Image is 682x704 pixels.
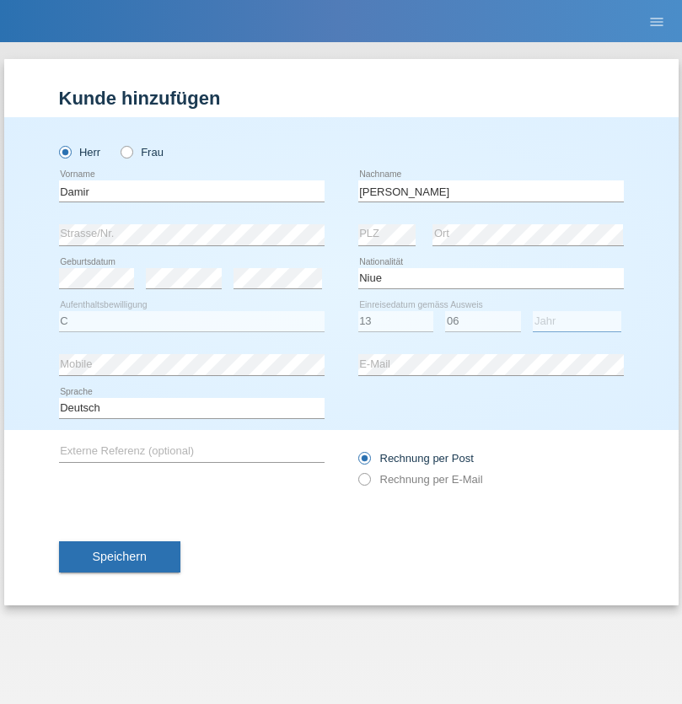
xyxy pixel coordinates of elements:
input: Herr [59,146,70,157]
button: Speichern [59,541,180,573]
label: Herr [59,146,101,159]
span: Speichern [93,550,147,563]
input: Frau [121,146,132,157]
label: Rechnung per Post [358,452,474,465]
a: menu [640,16,674,26]
h1: Kunde hinzufügen [59,88,624,109]
input: Rechnung per E-Mail [358,473,369,494]
i: menu [648,13,665,30]
label: Frau [121,146,164,159]
input: Rechnung per Post [358,452,369,473]
label: Rechnung per E-Mail [358,473,483,486]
